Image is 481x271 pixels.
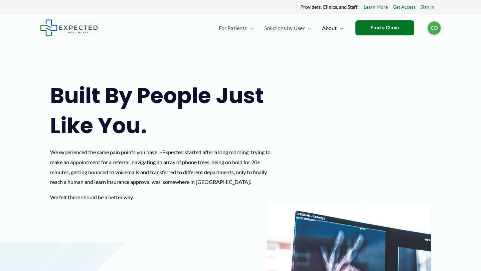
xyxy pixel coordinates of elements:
[50,147,279,187] p: We experienced the same pain points you have –
[50,81,279,141] h1: Built by people just like you.
[305,16,311,40] span: Menu Toggle
[300,4,359,10] strong: Providers, Clinics, and Staff:
[264,16,305,40] span: Solutions by User
[213,16,259,40] a: For PatientsMenu Toggle
[364,3,388,11] a: Learn More
[355,20,414,35] a: Find a Clinic
[219,16,247,40] span: For Patients
[247,16,254,40] span: Menu Toggle
[393,3,416,11] a: Get Access
[317,16,349,40] a: AboutMenu Toggle
[259,16,317,40] a: Solutions by UserMenu Toggle
[428,21,441,35] a: CD
[50,192,279,202] p: We felt there should be a better way.
[40,19,98,36] img: Expected Healthcare Logo - side, dark font, small
[322,16,337,40] span: About
[213,16,349,40] nav: Primary Site Navigation
[421,3,434,11] a: Sign In
[337,16,343,40] span: Menu Toggle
